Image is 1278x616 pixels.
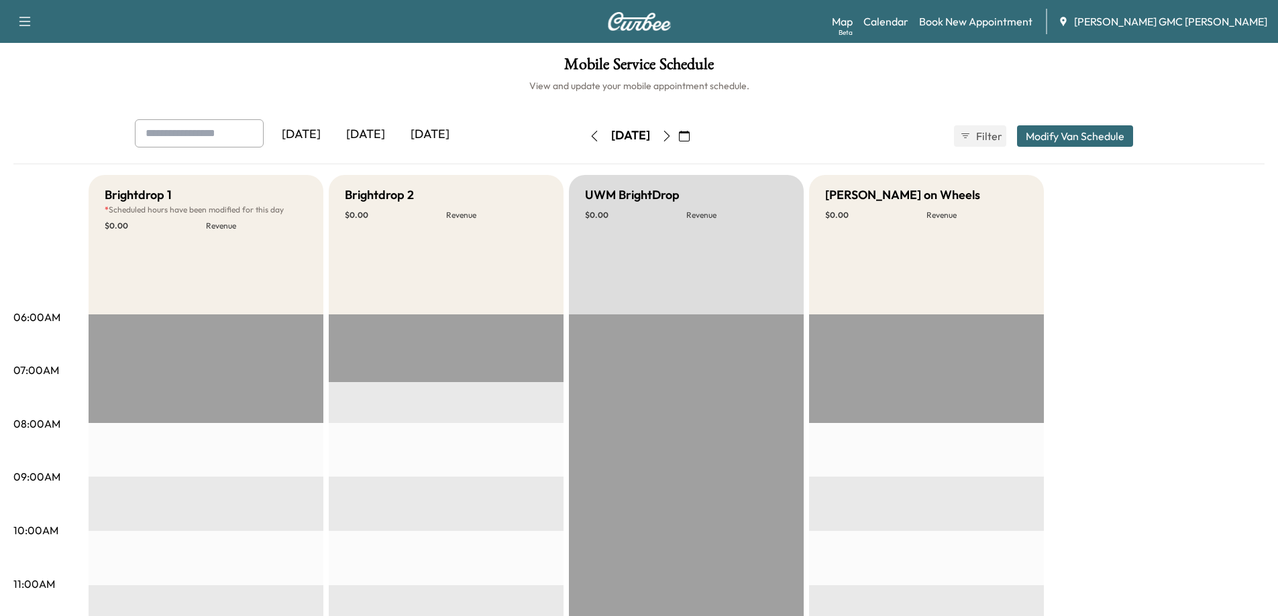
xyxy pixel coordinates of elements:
h6: View and update your mobile appointment schedule. [13,79,1265,93]
h5: Brightdrop 2 [345,186,414,204]
img: Curbee Logo [607,12,672,31]
p: 11:00AM [13,576,55,592]
span: [PERSON_NAME] GMC [PERSON_NAME] [1074,13,1267,29]
p: 08:00AM [13,416,60,432]
h1: Mobile Service Schedule [13,56,1265,79]
h5: Brightdrop 1 [105,186,172,204]
div: [DATE] [269,119,333,150]
p: 09:00AM [13,469,60,485]
p: $ 0.00 [345,210,446,221]
p: Revenue [206,221,307,231]
div: Beta [839,27,853,38]
p: 07:00AM [13,362,59,378]
div: [DATE] [611,127,650,144]
p: $ 0.00 [105,221,206,231]
a: Book New Appointment [919,13,1032,29]
p: $ 0.00 [825,210,926,221]
p: Revenue [686,210,788,221]
p: 06:00AM [13,309,60,325]
button: Modify Van Schedule [1017,125,1133,147]
div: [DATE] [333,119,398,150]
h5: UWM BrightDrop [585,186,680,204]
p: Revenue [446,210,547,221]
h5: [PERSON_NAME] on Wheels [825,186,980,204]
button: Filter [954,125,1006,147]
p: Revenue [926,210,1028,221]
a: MapBeta [832,13,853,29]
p: Scheduled hours have been modified for this day [105,204,307,215]
span: Filter [976,128,1000,144]
p: $ 0.00 [585,210,686,221]
div: [DATE] [398,119,462,150]
p: 10:00AM [13,522,58,538]
a: Calendar [863,13,908,29]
